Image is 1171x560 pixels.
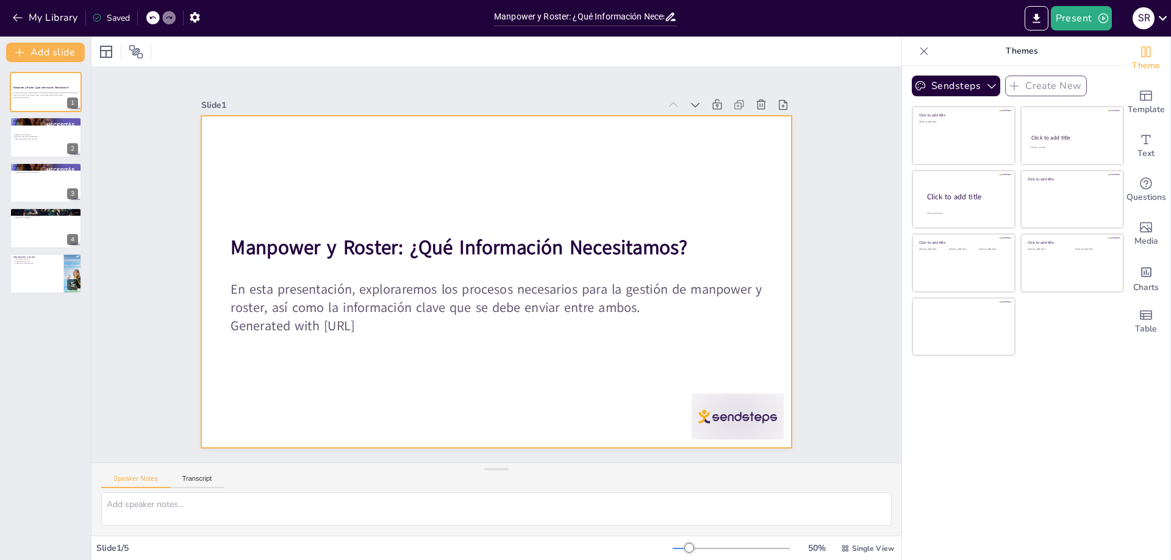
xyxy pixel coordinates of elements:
div: 3 [67,188,78,199]
div: Change the overall theme [1122,37,1170,80]
span: Single View [852,544,894,553]
p: Generated with [URL] [231,317,762,335]
div: https://cdn.sendsteps.com/images/logo/sendsteps_logo_white.pnghttps://cdn.sendsteps.com/images/lo... [10,253,82,294]
div: Add a table [1122,300,1170,344]
div: https://cdn.sendsteps.com/images/logo/sendsteps_logo_white.pnghttps://cdn.sendsteps.com/images/lo... [10,72,82,112]
div: https://cdn.sendsteps.com/images/logo/sendsteps_logo_white.pnghttps://cdn.sendsteps.com/images/lo... [10,208,82,248]
div: Layout [96,42,116,62]
strong: Manpower y Roster: ¿Qué Información Necesitamos? [13,87,69,90]
strong: Manpower y Roster: ¿Qué Información Necesitamos? [231,234,687,261]
p: Objetivos [PERSON_NAME][DATE] [13,165,78,168]
span: Questions [1126,191,1166,204]
p: Generated with [URL] [13,96,78,99]
p: Asignación de Responsabilidades [13,169,78,172]
div: Saved [92,12,130,24]
p: Themes [934,37,1109,66]
div: Slide 1 [201,99,661,111]
button: Add slide [6,43,85,62]
div: Click to add text [949,248,976,251]
div: Click to add body [927,212,1004,215]
div: Click to add text [1028,248,1066,251]
div: Click to add text [1075,248,1114,251]
p: Protocolos de Envío [13,260,60,263]
div: Click to add title [1028,240,1115,245]
button: Present [1051,6,1112,30]
p: En esta presentación, exploraremos los procesos necesarios para la gestión de manpower y roster, ... [231,280,762,317]
button: Transcript [170,475,224,488]
div: 1 [67,97,78,108]
div: Click to add title [919,113,1006,118]
div: Click to add title [1028,176,1115,181]
p: Información a Enviar [13,255,60,258]
span: Text [1137,147,1155,160]
div: Click to add text [1031,146,1112,149]
p: Información Precisa [13,258,60,260]
div: Click to add title [1031,134,1112,141]
div: 2 [67,143,78,154]
div: 5 [67,279,78,290]
p: Importancia de la Comunicación [12,138,77,140]
p: Establecimiento de Flujo de Trabajo [13,213,78,215]
button: Speaker Notes [101,475,170,488]
button: My Library [9,8,83,27]
div: 4 [67,234,78,245]
p: Definición de Procesos [12,133,77,136]
p: Definición de Procesos [13,167,78,169]
div: 50 % [802,542,831,554]
div: Add images, graphics, shapes or video [1122,212,1170,256]
button: Create New [1005,76,1087,96]
p: Asignación de Responsabilidades [12,135,77,138]
span: Table [1135,322,1157,336]
div: Slide 1 / 5 [96,542,673,554]
div: S R [1133,7,1155,29]
span: Theme [1132,59,1160,73]
div: Add ready made slides [1122,80,1170,124]
p: Importancia de la Comunicación [13,172,78,174]
div: https://cdn.sendsteps.com/images/logo/sendsteps_logo_white.pnghttps://cdn.sendsteps.com/images/lo... [10,163,82,203]
p: Revisiones Periódicas [13,217,78,219]
p: Procesos Requeridos [13,210,78,213]
div: Add charts and graphs [1122,256,1170,300]
span: Media [1134,235,1158,248]
p: Cambios en Asignaciones [13,262,60,264]
div: https://cdn.sendsteps.com/images/logo/sendsteps_logo_white.pnghttps://cdn.sendsteps.com/images/lo... [10,117,82,157]
div: Get real-time input from your audience [1122,168,1170,212]
button: S R [1133,6,1155,30]
p: Identificación de Cuellos de Botella [13,214,78,217]
p: Objetivos [PERSON_NAME][DATE] [13,119,78,123]
div: Click to add title [927,192,1005,202]
div: Click to add text [979,248,1006,251]
span: Template [1128,103,1165,116]
div: Click to add title [919,240,1006,245]
span: Charts [1133,281,1159,294]
button: Sendsteps [912,76,1000,96]
div: Click to add text [919,248,947,251]
span: Position [129,44,143,59]
div: Add text boxes [1122,124,1170,168]
input: Insert title [494,8,664,26]
button: Export to PowerPoint [1025,6,1048,30]
p: En esta presentación, exploraremos los procesos necesarios para la gestión de manpower y roster, ... [13,92,78,96]
div: Click to add text [919,121,1006,124]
